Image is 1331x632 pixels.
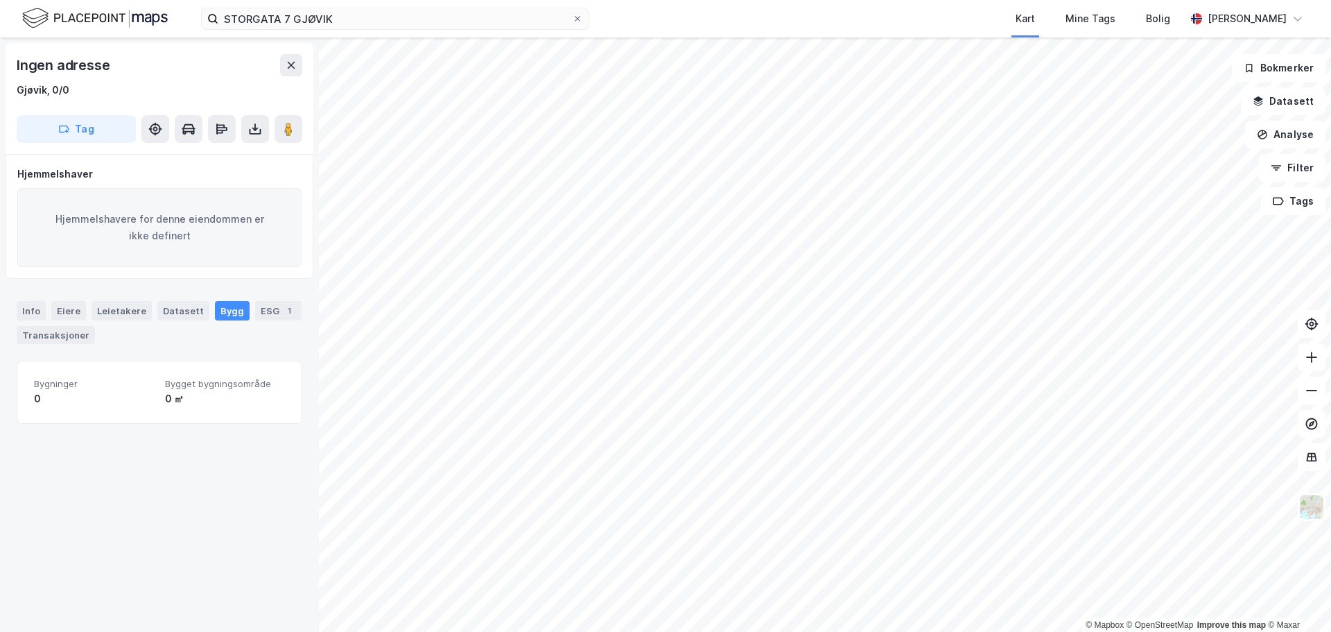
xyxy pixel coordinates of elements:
div: 0 ㎡ [165,391,285,407]
a: OpenStreetMap [1126,620,1194,630]
button: Bokmerker [1232,54,1325,82]
input: Søk på adresse, matrikkel, gårdeiere, leietakere eller personer [218,8,572,29]
span: Bygget bygningsområde [165,378,285,390]
div: Transaksjoner [17,326,95,344]
a: Mapbox [1086,620,1124,630]
button: Tag [17,115,136,143]
div: ESG [255,301,302,321]
div: Bolig [1146,10,1170,27]
div: Datasett [157,301,209,321]
img: logo.f888ab2527a4732fd821a326f86c7f29.svg [22,6,168,31]
img: Z [1298,494,1325,520]
a: Improve this map [1197,620,1266,630]
div: Kart [1016,10,1035,27]
iframe: Chat Widget [1262,565,1331,632]
span: Bygninger [34,378,154,390]
div: Mine Tags [1065,10,1115,27]
button: Filter [1259,154,1325,182]
button: Datasett [1241,87,1325,115]
div: Info [17,301,46,321]
button: Analyse [1245,121,1325,148]
div: 1 [282,304,296,318]
div: Leietakere [92,301,152,321]
div: [PERSON_NAME] [1208,10,1287,27]
div: Ingen adresse [17,54,112,76]
button: Tags [1261,187,1325,215]
div: Hjemmelshavere for denne eiendommen er ikke definert [17,188,302,267]
div: 0 [34,391,154,407]
div: Bygg [215,301,250,321]
div: Gjøvik, 0/0 [17,82,69,99]
div: Hjemmelshaver [17,166,302,182]
div: Eiere [51,301,86,321]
